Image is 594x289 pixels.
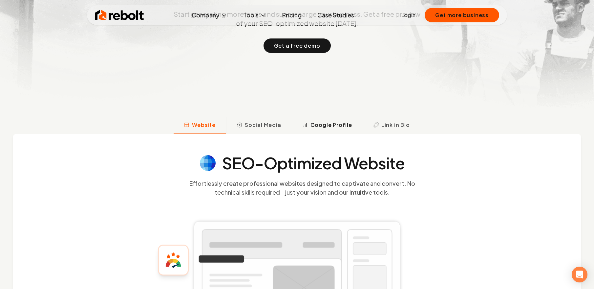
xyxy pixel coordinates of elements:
[186,9,233,22] button: Company
[238,9,272,22] button: Tools
[572,267,587,282] div: Open Intercom Messenger
[222,155,405,171] h4: SEO-Optimized Website
[381,121,410,129] span: Link in Bio
[95,9,144,22] img: Rebolt Logo
[312,9,359,22] a: Case Studies
[277,9,307,22] a: Pricing
[226,117,292,134] button: Social Media
[425,8,499,22] button: Get more business
[245,121,281,129] span: Social Media
[363,117,420,134] button: Link in Bio
[310,121,352,129] span: Google Profile
[264,38,331,53] button: Get a free demo
[174,117,226,134] button: Website
[192,121,216,129] span: Website
[401,11,415,19] a: Login
[292,117,363,134] button: Google Profile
